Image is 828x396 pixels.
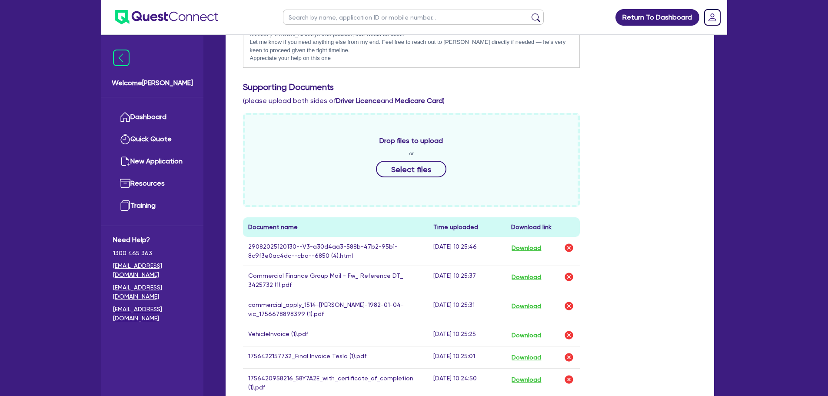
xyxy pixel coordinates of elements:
[701,6,724,29] a: Dropdown toggle
[243,97,445,105] span: (please upload both sides of and )
[120,156,130,166] img: new-application
[113,235,192,245] span: Need Help?
[243,266,429,295] td: Commercial Finance Group Mail - Fw_ Reference DT_ 3425732 (1).pdf
[564,301,574,311] img: delete-icon
[113,261,192,280] a: [EMAIL_ADDRESS][DOMAIN_NAME]
[511,329,542,341] button: Download
[428,217,506,237] th: Time uploaded
[511,352,542,363] button: Download
[379,136,443,146] span: Drop files to upload
[113,249,192,258] span: 1300 465 363
[120,134,130,144] img: quick-quote
[564,243,574,253] img: delete-icon
[113,150,192,173] a: New Application
[243,346,429,369] td: 1756422157732_Final Invoice Tesla (1).pdf
[564,352,574,363] img: delete-icon
[428,346,506,369] td: [DATE] 10:25:01
[564,330,574,340] img: delete-icon
[243,295,429,324] td: commercial_apply_1514-[PERSON_NAME]-1982-01-04-vic_1756678898399 (1).pdf
[113,195,192,217] a: Training
[250,38,573,54] p: Let me know if you need anything else from my end. Feel free to reach out to [PERSON_NAME] direct...
[113,106,192,128] a: Dashboard
[511,300,542,312] button: Download
[112,78,193,88] span: Welcome [PERSON_NAME]
[395,97,443,105] b: Medicare Card
[511,374,542,385] button: Download
[615,9,699,26] a: Return To Dashboard
[250,54,573,62] p: Appreciate your help on this one
[428,324,506,346] td: [DATE] 10:25:25
[113,283,192,301] a: [EMAIL_ADDRESS][DOMAIN_NAME]
[428,266,506,295] td: [DATE] 10:25:37
[115,10,218,24] img: quest-connect-logo-blue
[506,217,580,237] th: Download link
[113,173,192,195] a: Resources
[120,200,130,211] img: training
[428,295,506,324] td: [DATE] 10:25:31
[113,128,192,150] a: Quick Quote
[283,10,544,25] input: Search by name, application ID or mobile number...
[336,97,381,105] b: Driver Licence
[120,178,130,189] img: resources
[409,150,414,157] span: or
[243,82,697,92] h3: Supporting Documents
[243,324,429,346] td: VehicleInvoice (1).pdf
[243,217,429,237] th: Document name
[113,50,130,66] img: icon-menu-close
[428,237,506,266] td: [DATE] 10:25:46
[564,374,574,385] img: delete-icon
[243,237,429,266] td: 29082025120130--V3-a30d4aa3-588b-47b2-95b1-8c9f3e0ac4dc--cba--6850 (4).html
[564,272,574,282] img: delete-icon
[113,305,192,323] a: [EMAIL_ADDRESS][DOMAIN_NAME]
[511,242,542,253] button: Download
[511,271,542,283] button: Download
[376,161,446,177] button: Select files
